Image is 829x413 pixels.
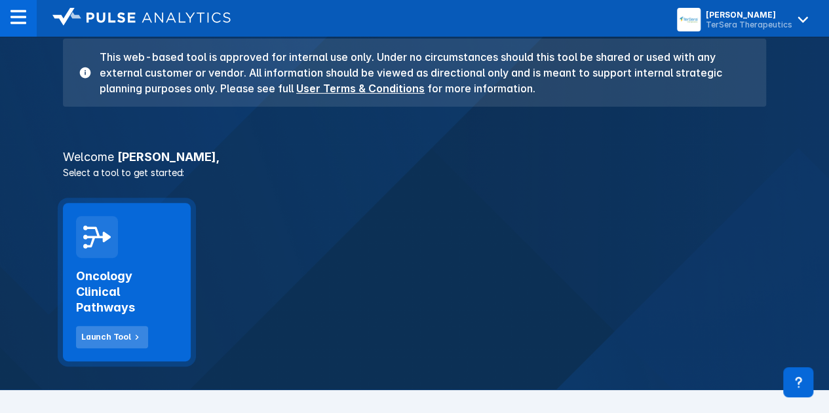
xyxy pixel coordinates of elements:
a: Oncology Clinical PathwaysLaunch Tool [63,203,191,361]
img: logo [52,8,231,26]
h3: This web-based tool is approved for internal use only. Under no circumstances should this tool be... [92,49,750,96]
a: User Terms & Conditions [296,82,425,95]
p: Select a tool to get started: [55,166,774,179]
div: Launch Tool [81,331,131,343]
div: TerSera Therapeutics [706,20,792,29]
h2: Oncology Clinical Pathways [76,268,178,315]
button: Launch Tool [76,326,148,348]
a: logo [37,8,231,29]
img: menu button [680,10,698,29]
h3: [PERSON_NAME] , [55,151,774,163]
div: Contact Support [783,367,813,397]
div: [PERSON_NAME] [706,10,792,20]
span: Welcome [63,150,114,164]
img: menu--horizontal.svg [10,9,26,25]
